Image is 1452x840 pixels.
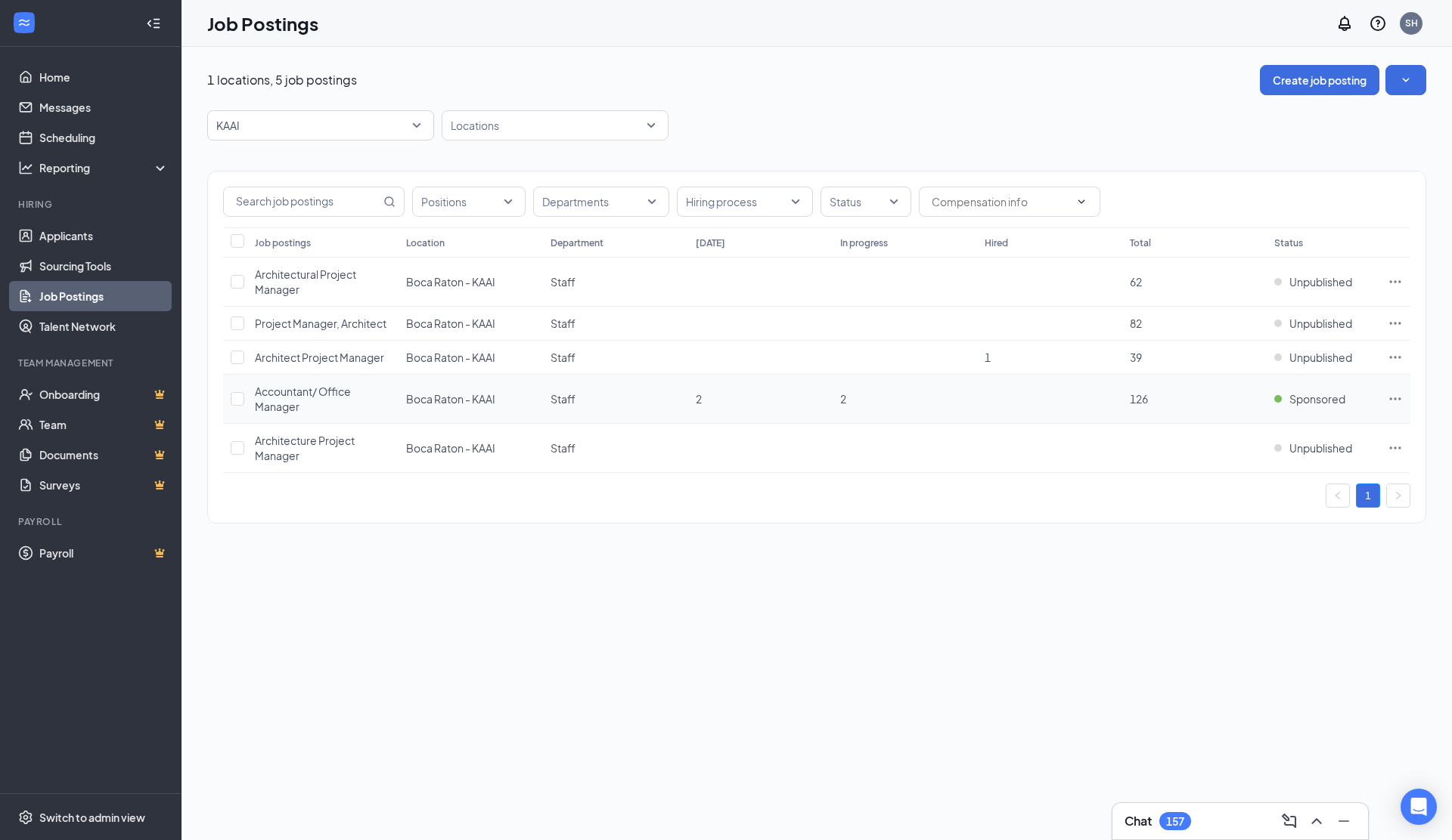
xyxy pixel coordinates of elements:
span: Unpublished [1289,350,1352,365]
span: Unpublished [1289,316,1352,331]
h1: Job Postings [207,11,318,36]
span: Boca Raton - KAAI [406,392,495,406]
button: right [1386,483,1410,508]
span: Boca Raton - KAAI [406,317,495,330]
button: Minimize [1332,809,1356,833]
span: Staff [551,351,576,364]
th: Status [1267,227,1380,258]
div: Payroll [18,515,166,528]
td: Staff [543,341,687,375]
svg: MagnifyingGlass [383,196,396,208]
span: Architecture Project Manager [255,434,355,462]
span: 2 [840,392,846,406]
button: left [1326,483,1350,508]
a: Home [39,62,169,92]
h3: Chat [1125,813,1152,829]
span: Boca Raton - KAAI [406,351,495,364]
span: Unpublished [1289,440,1352,456]
a: Scheduling [39,122,169,153]
div: Open Intercom Messenger [1401,789,1437,825]
button: ComposeMessage [1277,809,1302,833]
a: TeamCrown [39,409,169,440]
a: DocumentsCrown [39,440,169,470]
a: Messages [39,92,169,122]
a: Sourcing Tools [39,251,169,281]
th: [DATE] [688,227,833,258]
span: right [1394,491,1403,500]
span: Architect Project Manager [255,351,384,364]
li: 1 [1356,483,1380,508]
div: 157 [1166,815,1184,828]
svg: SmallChevronDown [1398,73,1413,88]
td: Boca Raton - KAAI [399,307,543,341]
svg: Ellipses [1388,440,1403,456]
p: 1 locations, 5 job postings [207,72,357,88]
input: Compensation info [932,193,1069,210]
svg: Ellipses [1388,350,1403,365]
td: Staff [543,375,687,424]
a: PayrollCrown [39,538,169,568]
span: 2 [696,392,702,406]
div: Reporting [39,160,169,175]
span: Staff [551,317,576,330]
svg: Ellipses [1388,274,1403,289]
button: Create job posting [1260,65,1379,95]
td: Boca Raton - KAAI [399,375,543,424]
span: 82 [1130,317,1142,330]
span: Boca Raton - KAAI [406,441,495,455]
span: 62 [1130,275,1142,289]
a: Job Postings [39,281,169,311]
td: Staff [543,258,687,307]
td: Staff [543,307,687,341]
span: Architectural Project Manager [255,267,356,296]
span: Staff [551,392,576,406]
td: Boca Raton - KAAI [399,258,543,307]
div: Location [406,236,445,249]
li: Previous Page [1326,483,1350,508]
span: left [1333,491,1342,500]
svg: ComposeMessage [1280,812,1298,830]
li: Next Page [1386,483,1410,508]
div: Team Management [18,357,166,369]
div: Hiring [18,198,166,211]
span: 39 [1130,351,1142,364]
span: Boca Raton - KAAI [406,275,495,289]
svg: ChevronDown [1075,196,1087,208]
svg: QuestionInfo [1369,14,1387,32]
span: 1 [985,351,991,364]
a: OnboardingCrown [39,379,169,409]
input: Search job postings [224,187,380,216]
div: SH [1405,17,1418,29]
span: Staff [551,441,576,455]
div: Department [551,236,603,249]
span: Staff [551,275,576,289]
button: ChevronUp [1305,809,1329,833]
svg: WorkstreamLogo [17,15,32,30]
svg: Ellipses [1388,316,1403,331]
td: Staff [543,424,687,473]
button: SmallChevronDown [1385,65,1426,95]
th: Hired [977,227,1122,258]
svg: Analysis [18,160,33,175]
p: KAAI [216,118,240,133]
span: Accountant/ Office Manager [255,384,351,413]
svg: Notifications [1336,14,1354,32]
div: Job postings [255,236,311,249]
span: Project Manager, Architect [255,317,386,330]
a: Talent Network [39,311,169,341]
span: Unpublished [1289,274,1352,289]
td: Boca Raton - KAAI [399,424,543,473]
svg: Settings [18,810,33,825]
th: In progress [833,227,977,258]
td: Boca Raton - KAAI [399,341,543,375]
span: 126 [1130,392,1148,406]
svg: Minimize [1335,812,1353,830]
th: Total [1122,227,1267,258]
div: Switch to admin view [39,810,145,825]
a: SurveysCrown [39,470,169,500]
a: 1 [1357,484,1379,507]
svg: Ellipses [1388,391,1403,406]
a: Applicants [39,221,169,251]
svg: ChevronUp [1308,812,1326,830]
svg: Collapse [146,16,161,31]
